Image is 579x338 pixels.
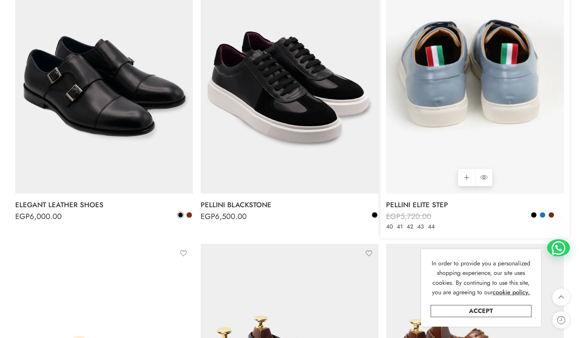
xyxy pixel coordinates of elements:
[186,211,193,218] a: Brown
[201,211,247,222] bdi: 6,500.00
[539,211,546,218] a: Blue
[395,222,405,231] a: 41
[415,222,426,231] a: 43
[426,222,437,231] a: 44
[386,220,400,231] span: EGP
[15,211,62,222] bdi: 6,000.00
[405,222,415,231] a: 42
[386,197,564,213] a: PELLINI ELITE STEP
[432,259,530,297] span: In order to provide you a personalized shopping experience, our site uses cookies. By continuing ...
[493,287,530,297] a: cookie policy.
[530,211,537,218] a: Black
[557,211,563,218] a: White
[431,305,531,317] a: Accept
[15,197,193,213] a: ELEGANT LEATHER SHOES
[201,197,378,213] a: PELLINI BLACKSTONE
[15,211,30,222] span: EGP
[458,169,475,186] a: Select options for “PELLINI ELITE STEP”
[177,211,184,218] a: Black
[371,211,378,218] a: Black
[386,211,400,222] span: EGP
[384,222,395,231] a: 40
[386,211,431,222] bdi: 5,720.00
[548,211,555,218] a: Brown
[386,220,432,231] bdi: 4,004.00
[201,211,215,222] span: EGP
[475,169,492,186] a: QUICK SHOP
